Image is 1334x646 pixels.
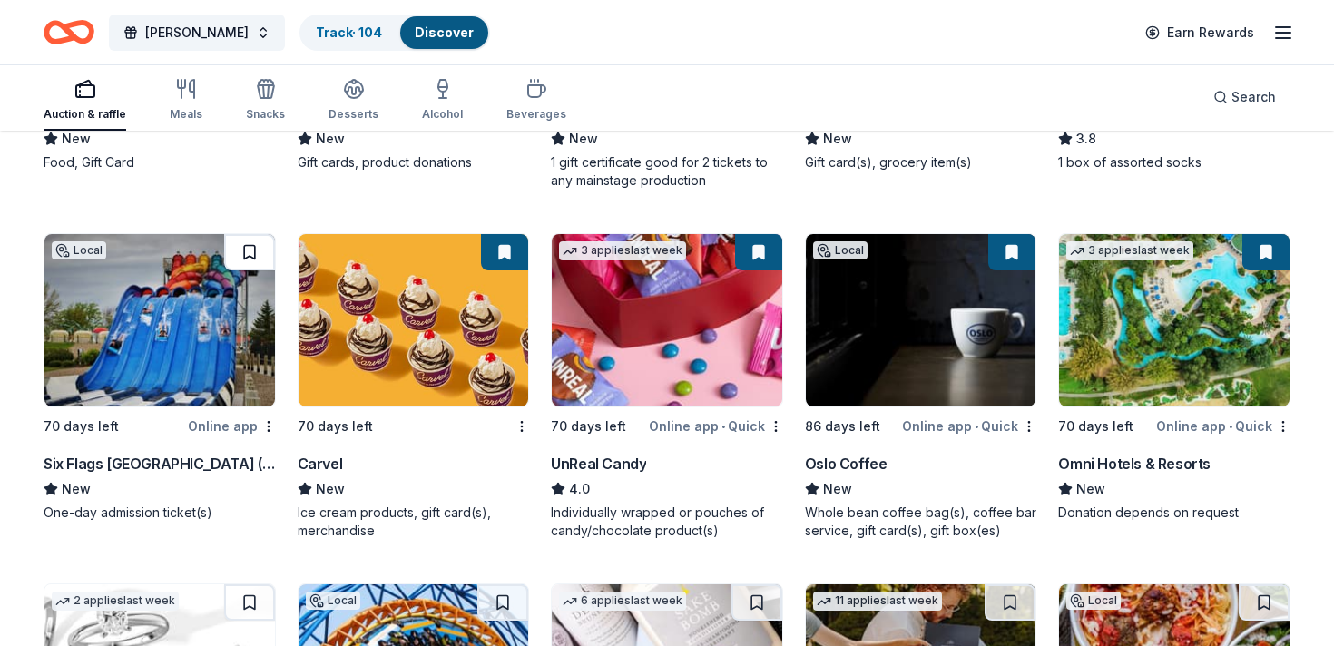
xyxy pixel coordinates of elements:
[805,153,1037,171] div: Gift card(s), grocery item(s)
[44,234,275,406] img: Image for Six Flags Darien Lake (Corfu)
[44,453,276,475] div: Six Flags [GEOGRAPHIC_DATA] ([GEOGRAPHIC_DATA])
[813,241,868,259] div: Local
[62,128,91,150] span: New
[298,153,530,171] div: Gift cards, product donations
[44,71,126,131] button: Auction & raffle
[44,153,276,171] div: Food, Gift Card
[422,71,463,131] button: Alcohol
[551,453,646,475] div: UnReal Candy
[1059,234,1290,406] img: Image for Omni Hotels & Resorts
[306,592,360,610] div: Local
[902,415,1036,437] div: Online app Quick
[551,153,783,190] div: 1 gift certificate good for 2 tickets to any mainstage production
[805,504,1037,540] div: Whole bean coffee bag(s), coffee bar service, gift card(s), gift box(es)
[506,71,566,131] button: Beverages
[805,416,880,437] div: 86 days left
[170,71,202,131] button: Meals
[721,419,725,434] span: •
[246,107,285,122] div: Snacks
[823,128,852,150] span: New
[1229,419,1232,434] span: •
[569,478,590,500] span: 4.0
[551,416,626,437] div: 70 days left
[316,128,345,150] span: New
[806,234,1036,406] img: Image for Oslo Coffee
[1231,86,1276,108] span: Search
[552,234,782,406] img: Image for UnReal Candy
[44,11,94,54] a: Home
[44,416,119,437] div: 70 days left
[805,233,1037,540] a: Image for Oslo CoffeeLocal86 days leftOnline app•QuickOslo CoffeeNewWhole bean coffee bag(s), cof...
[62,478,91,500] span: New
[805,453,888,475] div: Oslo Coffee
[1156,415,1290,437] div: Online app Quick
[1058,453,1211,475] div: Omni Hotels & Resorts
[188,415,276,437] div: Online app
[649,415,783,437] div: Online app Quick
[1076,128,1096,150] span: 3.8
[1066,241,1193,260] div: 3 applies last week
[551,504,783,540] div: Individually wrapped or pouches of candy/chocolate product(s)
[316,478,345,500] span: New
[1076,478,1105,500] span: New
[551,233,783,540] a: Image for UnReal Candy3 applieslast week70 days leftOnline app•QuickUnReal Candy4.0Individually w...
[1058,233,1290,522] a: Image for Omni Hotels & Resorts3 applieslast week70 days leftOnline app•QuickOmni Hotels & Resort...
[569,128,598,150] span: New
[506,107,566,122] div: Beverages
[298,233,530,540] a: Image for Carvel70 days leftCarvelNewIce cream products, gift card(s), merchandise
[813,592,942,611] div: 11 applies last week
[299,15,490,51] button: Track· 104Discover
[1134,16,1265,49] a: Earn Rewards
[246,71,285,131] button: Snacks
[44,233,276,522] a: Image for Six Flags Darien Lake (Corfu)Local70 days leftOnline appSix Flags [GEOGRAPHIC_DATA] ([G...
[52,241,106,259] div: Local
[52,592,179,611] div: 2 applies last week
[299,234,529,406] img: Image for Carvel
[316,24,382,40] a: Track· 104
[1058,504,1290,522] div: Donation depends on request
[415,24,474,40] a: Discover
[44,504,276,522] div: One-day admission ticket(s)
[1058,416,1133,437] div: 70 days left
[975,419,978,434] span: •
[1058,153,1290,171] div: 1 box of assorted socks
[298,504,530,540] div: Ice cream products, gift card(s), merchandise
[559,241,686,260] div: 3 applies last week
[1199,79,1290,115] button: Search
[559,592,686,611] div: 6 applies last week
[329,71,378,131] button: Desserts
[823,478,852,500] span: New
[109,15,285,51] button: [PERSON_NAME]
[170,107,202,122] div: Meals
[44,107,126,122] div: Auction & raffle
[298,416,373,437] div: 70 days left
[298,453,343,475] div: Carvel
[422,107,463,122] div: Alcohol
[1066,592,1121,610] div: Local
[145,22,249,44] span: [PERSON_NAME]
[329,107,378,122] div: Desserts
